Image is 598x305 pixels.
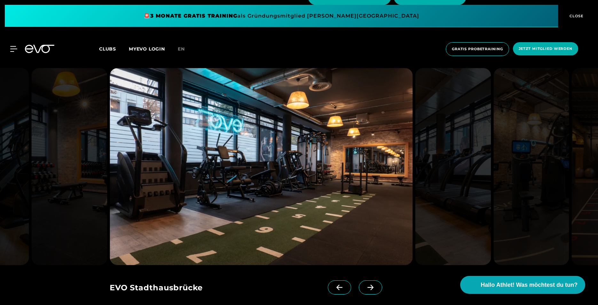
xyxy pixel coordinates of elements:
span: Jetzt Mitglied werden [519,46,572,51]
span: Gratis Probetraining [452,46,503,52]
a: en [178,45,193,53]
img: evofitness [415,68,491,265]
a: Clubs [99,46,129,52]
span: en [178,46,185,52]
a: Gratis Probetraining [444,42,511,56]
img: evofitness [110,68,413,265]
span: CLOSE [568,13,584,19]
img: evofitness [31,68,107,265]
a: MYEVO LOGIN [129,46,165,52]
a: Jetzt Mitglied werden [511,42,580,56]
span: Hallo Athlet! Was möchtest du tun? [481,281,578,289]
span: Clubs [99,46,116,52]
button: CLOSE [558,5,593,27]
button: Hallo Athlet! Was möchtest du tun? [460,276,585,294]
img: evofitness [493,68,569,265]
